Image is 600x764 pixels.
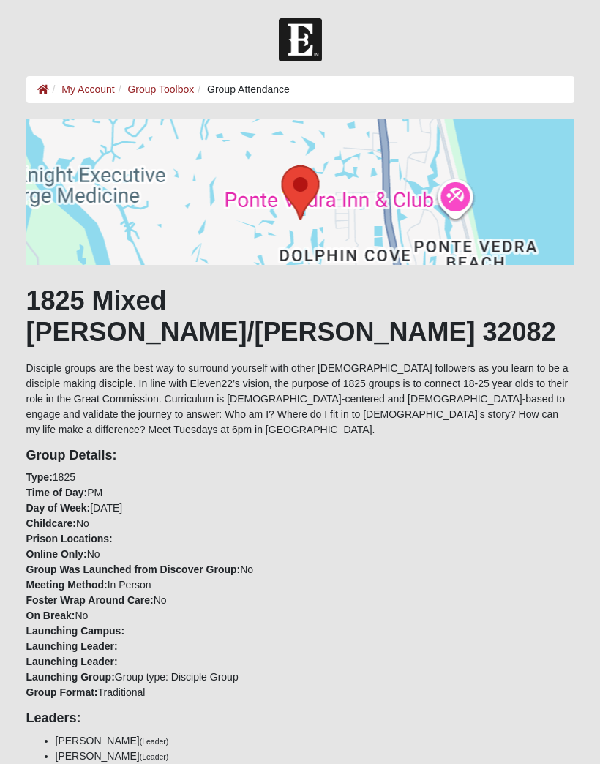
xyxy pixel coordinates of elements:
h4: Group Details: [26,448,574,464]
strong: Type: [26,471,53,483]
a: My Account [61,83,114,95]
strong: Day of Week: [26,502,91,514]
strong: Group Was Launched from Discover Group: [26,563,241,575]
strong: Childcare: [26,517,76,529]
strong: On Break: [26,610,75,621]
strong: Launching Leader: [26,640,118,652]
strong: Online Only: [26,548,87,560]
strong: Foster Wrap Around Care: [26,594,154,606]
h1: 1825 Mixed [PERSON_NAME]/[PERSON_NAME] 32082 [26,285,574,348]
strong: Launching Campus: [26,625,125,637]
strong: Meeting Method: [26,579,108,591]
div: 1825 PM [DATE] No No No In Person No No Group type: Disciple Group Traditional [15,448,585,701]
strong: Launching Leader: [26,656,118,667]
li: Group Attendance [194,82,290,97]
strong: Prison Locations: [26,533,113,544]
a: Group Toolbox [127,83,194,95]
strong: Launching Group: [26,671,115,683]
h4: Leaders: [26,711,574,727]
strong: Time of Day: [26,487,88,498]
small: (Leader) [140,737,169,746]
img: Church of Eleven22 Logo [279,18,322,61]
strong: Group Format: [26,686,98,698]
li: [PERSON_NAME] [56,733,574,749]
